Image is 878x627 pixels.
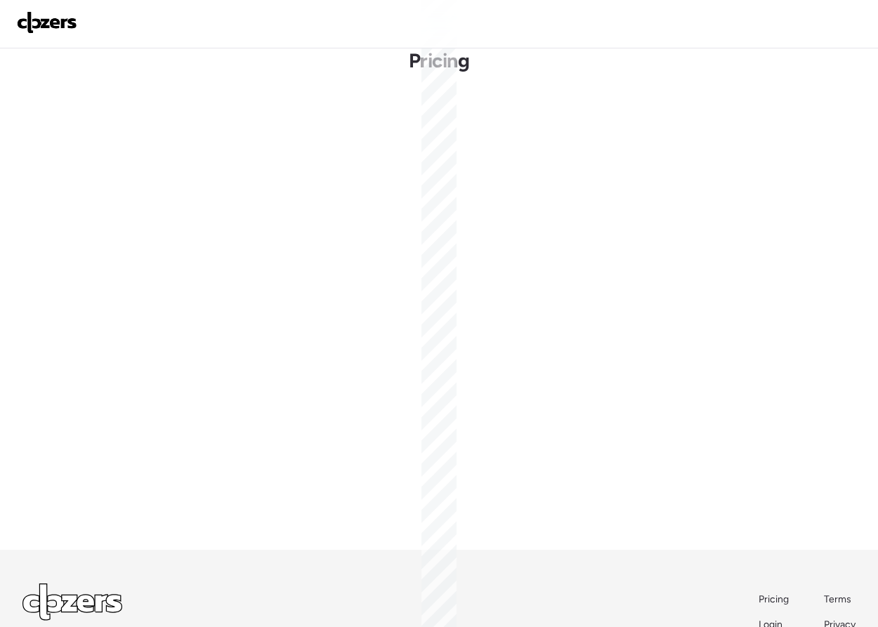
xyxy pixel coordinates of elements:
[759,593,790,607] a: Pricing
[22,583,122,621] img: Logo Light
[17,11,77,34] img: Logo
[824,593,856,607] a: Terms
[824,593,851,605] span: Terms
[409,48,469,72] h1: Pricing
[759,593,789,605] span: Pricing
